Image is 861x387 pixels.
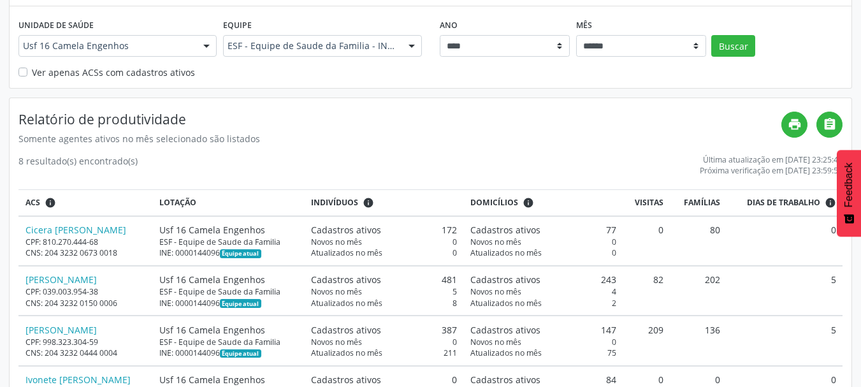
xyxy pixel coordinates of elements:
[25,374,131,386] a: Ivonete [PERSON_NAME]
[470,247,616,258] div: 0
[816,112,843,138] a: 
[700,165,843,176] div: Próxima verificação em [DATE] 23:59:59
[470,273,540,286] span: Cadastros ativos
[470,373,540,386] span: Cadastros ativos
[470,337,616,347] div: 0
[32,66,195,79] label: Ver apenas ACSs com cadastros ativos
[470,286,616,297] div: 4
[25,298,146,309] div: CNS: 204 3232 0150 0006
[25,347,146,358] div: CNS: 204 3232 0444 0004
[470,347,616,358] div: 75
[25,247,146,258] div: CNS: 204 3232 0673 0018
[623,266,670,316] td: 82
[159,223,298,237] div: Usf 16 Camela Engenhos
[311,223,457,237] div: 172
[670,266,727,316] td: 202
[152,190,304,216] th: Lotação
[311,286,457,297] div: 5
[25,197,40,208] span: ACS
[470,247,542,258] span: Atualizados no mês
[700,154,843,165] div: Última atualização em [DATE] 23:25:40
[220,349,261,358] span: Esta é a equipe atual deste Agente
[311,373,381,386] span: Cadastros ativos
[825,197,836,208] i: Dias em que o(a) ACS fez pelo menos uma visita, ou ficha de cadastro individual ou cadastro domic...
[727,266,843,316] td: 5
[311,323,381,337] span: Cadastros ativos
[843,163,855,207] span: Feedback
[25,224,126,236] a: Cicera [PERSON_NAME]
[623,316,670,365] td: 209
[470,337,521,347] span: Novos no mês
[470,298,616,309] div: 2
[470,347,542,358] span: Atualizados no mês
[18,112,781,128] h4: Relatório de produtividade
[159,298,298,309] div: INE: 0000144096
[25,274,97,286] a: [PERSON_NAME]
[623,190,670,216] th: Visitas
[159,323,298,337] div: Usf 16 Camela Engenhos
[470,298,542,309] span: Atualizados no mês
[25,286,146,297] div: CPF: 039.003.954-38
[311,273,381,286] span: Cadastros ativos
[747,197,820,208] span: Dias de trabalho
[470,237,521,247] span: Novos no mês
[159,337,298,347] div: ESF - Equipe de Saude da Familia
[470,237,616,247] div: 0
[311,337,457,347] div: 0
[223,15,252,35] label: Equipe
[311,347,457,358] div: 211
[363,197,374,208] i: <div class="text-left"> <div> <strong>Cadastros ativos:</strong> Cadastros que estão vinculados a...
[470,323,540,337] span: Cadastros ativos
[781,112,807,138] a: print
[470,286,521,297] span: Novos no mês
[837,150,861,237] button: Feedback - Mostrar pesquisa
[311,247,382,258] span: Atualizados no mês
[311,247,457,258] div: 0
[18,132,781,145] div: Somente agentes ativos no mês selecionado são listados
[311,286,362,297] span: Novos no mês
[311,197,358,208] span: Indivíduos
[23,40,191,52] span: Usf 16 Camela Engenhos
[727,316,843,365] td: 5
[823,117,837,131] i: 
[727,216,843,266] td: 0
[623,216,670,266] td: 0
[45,197,56,208] i: ACSs que estiveram vinculados a uma UBS neste período, mesmo sem produtividade.
[220,249,261,258] span: Esta é a equipe atual deste Agente
[159,273,298,286] div: Usf 16 Camela Engenhos
[311,347,382,358] span: Atualizados no mês
[311,223,381,237] span: Cadastros ativos
[18,15,94,35] label: Unidade de saúde
[523,197,534,208] i: <div class="text-left"> <div> <strong>Cadastros ativos:</strong> Cadastros que estão vinculados a...
[440,15,458,35] label: Ano
[311,373,457,386] div: 0
[470,373,616,386] div: 84
[311,237,362,247] span: Novos no mês
[470,197,518,208] span: Domicílios
[670,316,727,365] td: 136
[788,117,802,131] i: print
[25,237,146,247] div: CPF: 810.270.444-68
[18,154,138,176] div: 8 resultado(s) encontrado(s)
[311,337,362,347] span: Novos no mês
[470,323,616,337] div: 147
[159,237,298,247] div: ESF - Equipe de Saude da Familia
[159,347,298,358] div: INE: 0000144096
[25,324,97,336] a: [PERSON_NAME]
[311,237,457,247] div: 0
[470,223,540,237] span: Cadastros ativos
[311,298,382,309] span: Atualizados no mês
[711,35,755,57] button: Buscar
[159,247,298,258] div: INE: 0000144096
[311,273,457,286] div: 481
[25,337,146,347] div: CPF: 998.323.304-59
[228,40,395,52] span: ESF - Equipe de Saude da Familia - INE: 0000144096
[576,15,592,35] label: Mês
[159,286,298,297] div: ESF - Equipe de Saude da Familia
[311,323,457,337] div: 387
[220,299,261,308] span: Esta é a equipe atual deste Agente
[470,273,616,286] div: 243
[311,298,457,309] div: 8
[470,223,616,237] div: 77
[670,190,727,216] th: Famílias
